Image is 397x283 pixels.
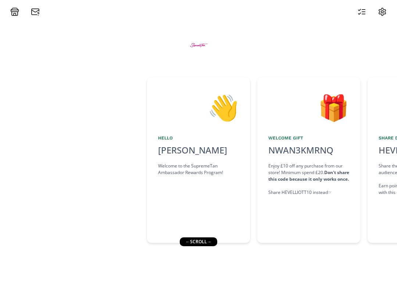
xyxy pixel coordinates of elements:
[158,135,239,141] div: Hello
[268,88,349,126] div: 🎁
[158,144,239,157] div: [PERSON_NAME]
[180,237,217,246] div: ← scroll →
[268,163,349,196] div: Enjoy £10 off any purchase from our store! Minimum spend £20. Share HEVELLIOTT10 instead ☞
[185,31,212,59] img: BtZWWMaMEGZe
[264,144,338,157] div: NWAN3KMRNQ
[268,135,349,141] div: Welcome Gift
[158,88,239,126] div: 👋
[268,169,349,182] strong: Don't share this code because it only works once.
[158,163,239,176] div: Welcome to the SupremeTan Ambassador Rewards Program!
